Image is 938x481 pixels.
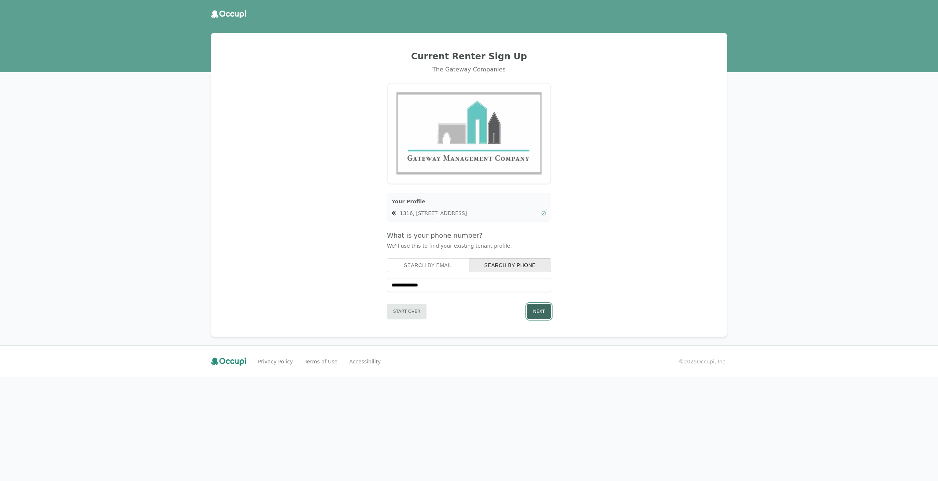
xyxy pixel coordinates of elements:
[387,258,551,272] div: Search type
[392,198,546,205] h3: Your Profile
[349,358,381,365] a: Accessibility
[387,230,551,241] h4: What is your phone number?
[469,258,551,272] button: search by phone
[387,258,469,272] button: search by email
[220,65,718,74] div: The Gateway Companies
[258,358,293,365] a: Privacy Policy
[527,304,551,319] button: Next
[387,242,551,249] p: We'll use this to find your existing tenant profile.
[679,358,727,365] small: © 2025 Occupi, Inc.
[304,358,337,365] a: Terms of Use
[400,210,538,217] span: 1316, [STREET_ADDRESS]
[396,92,542,175] img: Gateway Management
[220,51,718,62] h2: Current Renter Sign Up
[387,304,426,319] button: Start Over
